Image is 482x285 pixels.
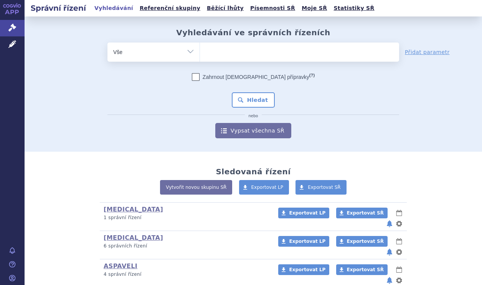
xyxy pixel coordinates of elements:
a: Referenční skupiny [137,3,203,13]
a: ASPAVELI [104,262,137,270]
button: nastavení [395,247,403,257]
span: Exportovat LP [289,210,325,216]
a: [MEDICAL_DATA] [104,234,163,241]
a: Exportovat LP [278,264,329,275]
span: Exportovat LP [289,239,325,244]
label: Zahrnout [DEMOGRAPHIC_DATA] přípravky [192,73,315,81]
a: Písemnosti SŘ [248,3,297,13]
button: notifikace [386,247,393,257]
h2: Správní řízení [25,3,92,13]
span: Exportovat SŘ [347,267,384,272]
a: Exportovat SŘ [295,180,347,195]
button: notifikace [386,219,393,228]
span: Exportovat SŘ [347,210,384,216]
a: Exportovat SŘ [336,264,388,275]
a: Exportovat SŘ [336,236,388,247]
span: Exportovat LP [289,267,325,272]
h2: Vyhledávání ve správních řízeních [176,28,330,37]
p: 4 správní řízení [104,271,268,278]
button: nastavení [395,219,403,228]
span: Exportovat LP [251,185,284,190]
i: nebo [245,114,262,118]
a: Běžící lhůty [205,3,246,13]
button: nastavení [395,276,403,285]
button: notifikace [386,276,393,285]
a: Moje SŘ [299,3,329,13]
a: Vyhledávání [92,3,135,13]
span: Exportovat SŘ [347,239,384,244]
a: Vytvořit novou skupinu SŘ [160,180,232,195]
a: Exportovat LP [239,180,289,195]
span: Exportovat SŘ [308,185,341,190]
a: Statistiky SŘ [331,3,376,13]
p: 6 správních řízení [104,243,268,249]
button: Hledat [232,92,275,108]
a: Vypsat všechna SŘ [215,123,291,138]
a: Exportovat LP [278,236,329,247]
button: lhůty [395,208,403,218]
abbr: (?) [309,73,315,78]
p: 1 správní řízení [104,215,268,221]
button: lhůty [395,237,403,246]
a: Přidat parametr [405,48,450,56]
button: lhůty [395,265,403,274]
a: Exportovat LP [278,208,329,218]
a: [MEDICAL_DATA] [104,206,163,213]
a: Exportovat SŘ [336,208,388,218]
h2: Sledovaná řízení [216,167,291,176]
